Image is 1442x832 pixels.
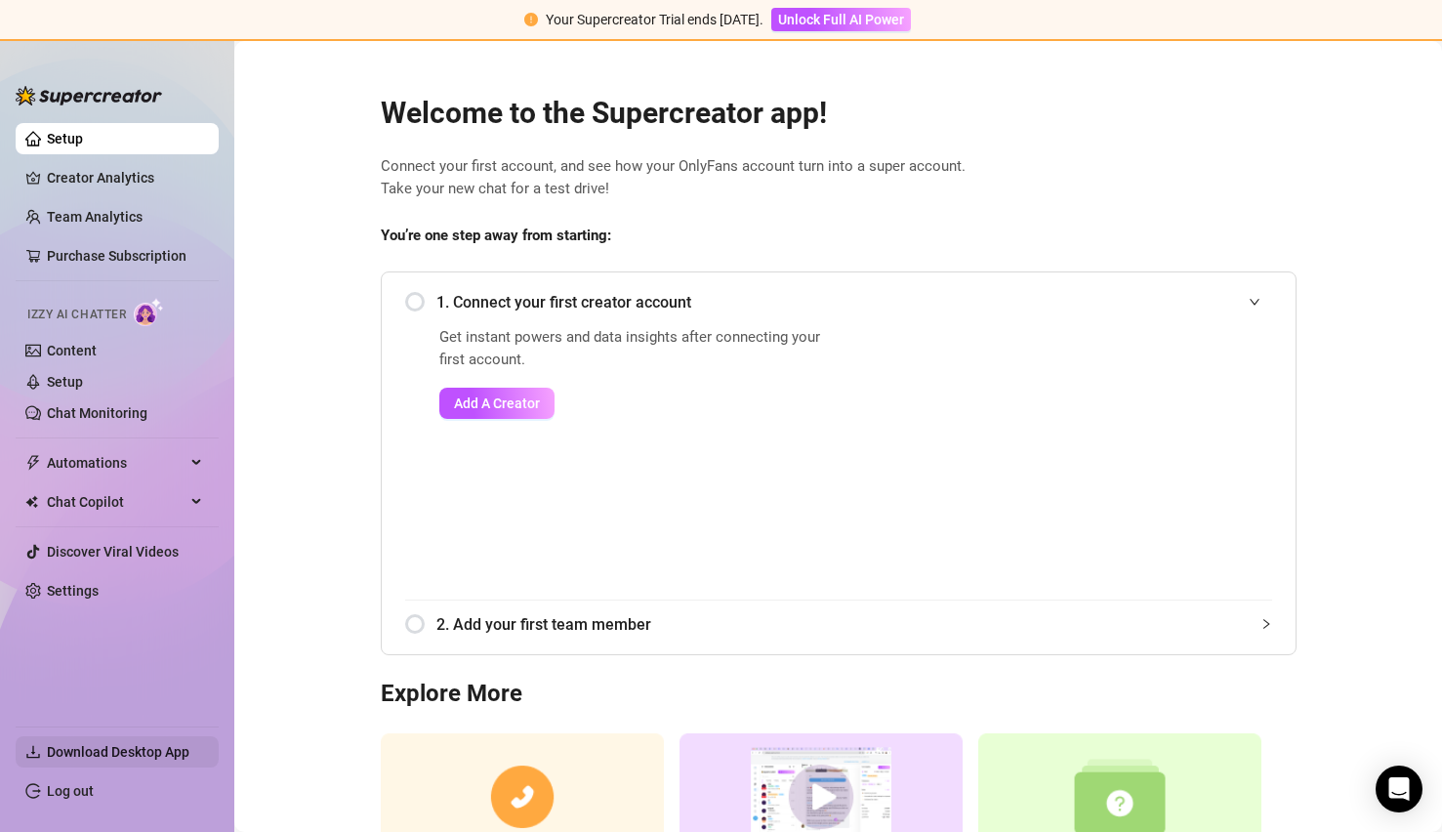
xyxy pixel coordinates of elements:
img: Chat Copilot [25,495,38,509]
img: AI Chatter [134,298,164,326]
a: Purchase Subscription [47,240,203,271]
span: Connect your first account, and see how your OnlyFans account turn into a super account. Take you... [381,155,1297,201]
a: Chat Monitoring [47,405,147,421]
a: Creator Analytics [47,162,203,193]
a: Setup [47,374,83,390]
a: Unlock Full AI Power [771,12,911,27]
iframe: Add Creators [882,326,1272,576]
span: Download Desktop App [47,744,189,760]
a: Setup [47,131,83,146]
span: Unlock Full AI Power [778,12,904,27]
span: Your Supercreator Trial ends [DATE]. [546,12,763,27]
a: Discover Viral Videos [47,544,179,560]
span: collapsed [1260,618,1272,630]
div: Open Intercom Messenger [1376,766,1422,812]
span: exclamation-circle [524,13,538,26]
span: download [25,744,41,760]
a: Add A Creator [439,388,833,419]
span: Izzy AI Chatter [27,306,126,324]
a: Content [47,343,97,358]
h3: Explore More [381,679,1297,710]
img: logo-BBDzfeDw.svg [16,86,162,105]
h2: Welcome to the Supercreator app! [381,95,1297,132]
a: Log out [47,783,94,799]
a: Team Analytics [47,209,143,225]
button: Add A Creator [439,388,555,419]
span: Chat Copilot [47,486,185,518]
span: 2. Add your first team member [436,612,1272,637]
div: 2. Add your first team member [405,601,1272,648]
button: Unlock Full AI Power [771,8,911,31]
span: Get instant powers and data insights after connecting your first account. [439,326,833,372]
div: 1. Connect your first creator account [405,278,1272,326]
span: 1. Connect your first creator account [436,290,1272,314]
span: Add A Creator [454,395,540,411]
span: thunderbolt [25,455,41,471]
span: Automations [47,447,185,478]
span: expanded [1249,296,1260,308]
strong: You’re one step away from starting: [381,227,611,244]
a: Settings [47,583,99,599]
